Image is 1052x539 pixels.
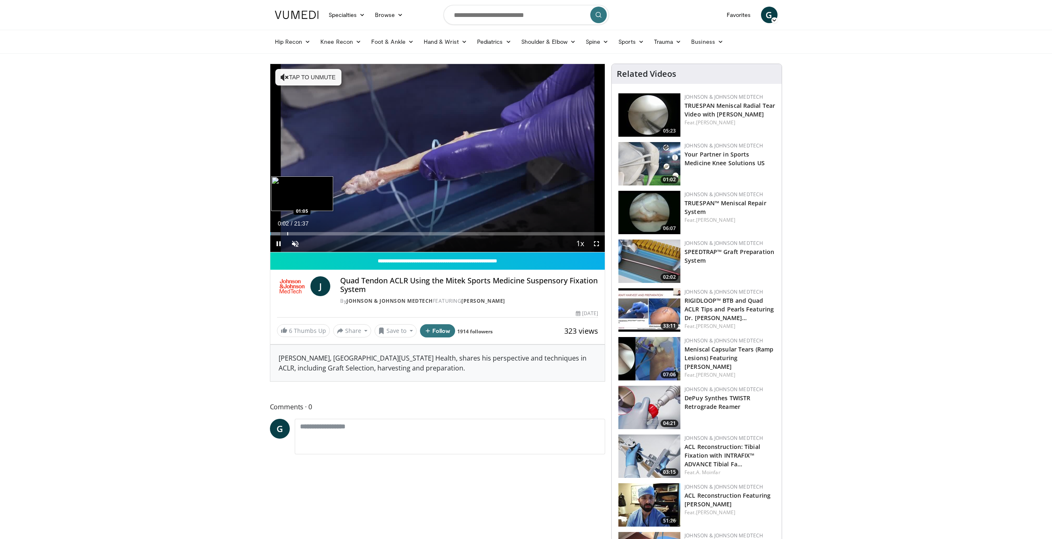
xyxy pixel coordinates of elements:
a: J [310,276,330,296]
a: Trauma [649,33,687,50]
button: Pause [270,235,287,252]
span: / [291,220,293,227]
a: Johnson & Johnson MedTech [685,191,763,198]
a: Favorites [722,7,756,23]
a: Meniscal Capsular Tears (Ramp Lesions) Featuring [PERSON_NAME] [685,345,773,370]
a: ACL Reconstruction: Tibial Fixation with INTRAFIX™ ADVANCE Tibial Fa… [685,443,760,468]
button: Save to [375,324,417,337]
a: Johnson & Johnson MedTech [685,288,763,295]
img: image.jpeg [271,176,333,211]
span: 03:15 [661,468,678,476]
img: VuMedi Logo [275,11,319,19]
input: Search topics, interventions [444,5,609,25]
a: 33:11 [618,288,680,332]
a: A. Moinfar [696,469,720,476]
a: TRUESPAN Meniscal Radial Tear Video with [PERSON_NAME] [685,102,775,118]
span: 21:37 [294,220,308,227]
a: [PERSON_NAME] [696,371,735,378]
a: [PERSON_NAME] [696,509,735,516]
span: 01:02 [661,176,678,183]
a: 02:02 [618,240,680,283]
a: Johnson & Johnson MedTech [685,142,763,149]
a: Hand & Wrist [419,33,472,50]
div: Feat. [685,371,775,379]
img: 0ff5e633-ca0b-4656-a7ec-06bf8db23d8f.150x105_q85_crop-smart_upscale.jpg [618,483,680,527]
a: Browse [370,7,408,23]
a: SPEEDTRAP™ Graft Preparation System [685,248,774,264]
a: G [270,419,290,439]
span: 51:26 [661,517,678,525]
a: Hip Recon [270,33,316,50]
a: Shoulder & Elbow [516,33,581,50]
img: 0c02c3d5-dde0-442f-bbc0-cf861f5c30d7.150x105_q85_crop-smart_upscale.jpg [618,337,680,380]
button: Follow [420,324,456,337]
a: Pediatrics [472,33,516,50]
span: 6 [289,327,292,335]
div: By FEATURING [340,297,598,305]
a: [PERSON_NAME] [696,119,735,126]
button: Playback Rate [572,235,588,252]
div: Feat. [685,323,775,330]
h4: Related Videos [617,69,676,79]
a: 04:21 [618,386,680,429]
a: Knee Recon [315,33,366,50]
a: ACL Reconstruction Featuring [PERSON_NAME] [685,492,771,508]
a: Johnson & Johnson MedTech [685,93,763,100]
a: 6 Thumbs Up [277,324,330,337]
a: [PERSON_NAME] [696,216,735,223]
a: Johnson & Johnson MedTech [685,337,763,344]
button: Fullscreen [588,235,605,252]
div: [PERSON_NAME], [GEOGRAPHIC_DATA][US_STATE] Health, shares his perspective and techniques in ACLR,... [270,345,605,381]
a: Sports [613,33,649,50]
a: 01:02 [618,142,680,185]
span: 323 views [564,326,598,336]
div: Feat. [685,509,775,516]
a: Business [686,33,728,50]
span: 0:02 [278,220,289,227]
img: 0543fda4-7acd-4b5c-b055-3730b7e439d4.150x105_q85_crop-smart_upscale.jpg [618,142,680,185]
img: 4bc3a03c-f47c-4100-84fa-650097507746.150x105_q85_crop-smart_upscale.jpg [618,288,680,332]
a: Foot & Ankle [366,33,419,50]
a: Specialties [324,7,370,23]
video-js: Video Player [270,64,605,252]
a: Johnson & Johnson MedTech [685,435,763,442]
a: Spine [581,33,613,50]
a: Johnson & Johnson MedTech [685,532,763,539]
a: Johnson & Johnson MedTech [346,297,433,304]
a: 03:15 [618,435,680,478]
a: TRUESPAN™ Meniscal Repair System [685,199,766,216]
button: Unmute [287,235,303,252]
img: a46a2fe1-2704-4a9e-acc3-1c278068f6c4.150x105_q85_crop-smart_upscale.jpg [618,240,680,283]
a: DePuy Synthes TWISTR Retrograde Reamer [685,394,750,411]
a: Johnson & Johnson MedTech [685,483,763,490]
img: e42d750b-549a-4175-9691-fdba1d7a6a0f.150x105_q85_crop-smart_upscale.jpg [618,191,680,234]
a: Johnson & Johnson MedTech [685,240,763,247]
div: Feat. [685,119,775,126]
a: G [761,7,778,23]
span: 02:02 [661,273,678,281]
div: Feat. [685,469,775,476]
a: 51:26 [618,483,680,527]
span: 33:11 [661,322,678,330]
div: [DATE] [576,310,598,317]
div: Progress Bar [270,232,605,235]
a: [PERSON_NAME] [696,323,735,330]
h4: Quad Tendon ACLR Using the Mitek Sports Medicine Suspensory Fixation System [340,276,598,294]
span: 04:21 [661,420,678,427]
a: Johnson & Johnson MedTech [685,386,763,393]
a: 1914 followers [457,328,493,335]
a: RIGIDLOOP™ BTB and Quad ACLR Tips and Pearls Featuring Dr. [PERSON_NAME]… [685,297,774,322]
a: 07:06 [618,337,680,380]
img: 62274247-50be-46f1-863e-89caa7806205.150x105_q85_crop-smart_upscale.jpg [618,386,680,429]
div: Feat. [685,216,775,224]
span: 07:06 [661,371,678,378]
a: 05:23 [618,93,680,137]
button: Tap to unmute [275,69,341,85]
span: 05:23 [661,127,678,135]
a: [PERSON_NAME] [461,297,505,304]
a: 06:07 [618,191,680,234]
a: Your Partner in Sports Medicine Knee Solutions US [685,150,765,167]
